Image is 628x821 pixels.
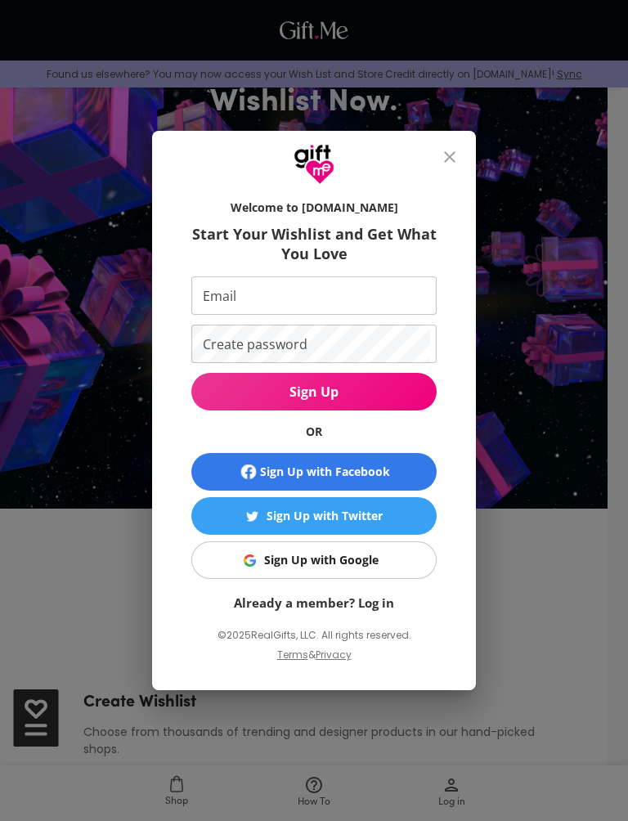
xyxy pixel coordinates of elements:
button: Sign Up with TwitterSign Up with Twitter [191,497,437,535]
h6: OR [191,424,437,440]
a: Terms [277,648,308,662]
img: Sign Up with Google [244,554,256,567]
button: Sign Up [191,373,437,410]
div: Sign Up with Twitter [267,507,383,525]
div: Sign Up with Facebook [260,463,390,481]
button: Sign Up with GoogleSign Up with Google [191,541,437,579]
p: © 2025 RealGifts, LLC. All rights reserved. [191,625,437,646]
a: Privacy [316,648,352,662]
a: Already a member? Log in [234,594,394,611]
div: Sign Up with Google [264,551,379,569]
p: & [308,646,316,677]
img: GiftMe Logo [294,144,334,185]
button: Sign Up with Facebook [191,453,437,491]
img: Sign Up with Twitter [246,510,258,523]
h6: Welcome to [DOMAIN_NAME] [191,200,437,216]
h6: Start Your Wishlist and Get What You Love [191,224,437,263]
button: close [430,137,469,177]
span: Sign Up [191,383,437,401]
